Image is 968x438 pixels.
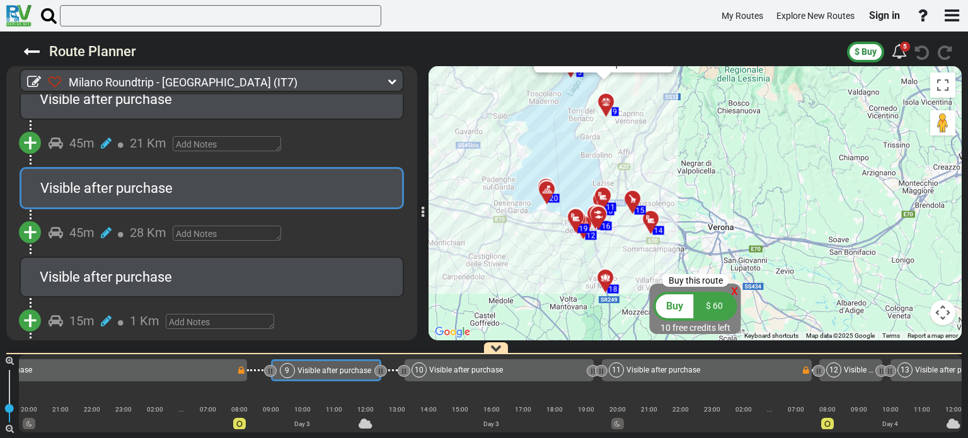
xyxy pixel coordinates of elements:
div: | [381,413,413,425]
div: | [171,413,192,425]
span: Explore New Routes [776,11,855,21]
div: ... [759,403,780,415]
div: | [759,413,780,425]
span: 10 [604,206,613,215]
a: Report a map error [907,332,958,339]
span: Sign in [869,9,900,21]
div: 20:00 [602,403,633,415]
div: 15:00 [444,403,476,415]
div: 23:00 [696,403,728,415]
button: Drag Pegman onto the map to open Street View [930,110,955,135]
div: | [255,413,287,425]
div: | [906,413,938,425]
div: | [728,413,759,425]
div: | [13,413,45,425]
span: Visible after purchase [40,269,172,285]
div: | [45,413,76,425]
span: Buy [666,300,683,312]
div: 07:00 [192,403,224,415]
div: | [570,413,602,425]
div: | [780,413,812,425]
div: + 45m 21 Km [21,126,402,161]
div: 12 [826,362,841,377]
div: 18:00 [539,403,570,415]
span: + [23,306,37,335]
div: 13 [897,362,913,377]
span: x [731,282,738,298]
div: + 45m 28 Km [21,216,402,250]
div: | [602,413,633,425]
div: 14:00 [413,403,444,415]
span: + [23,129,37,158]
button: + [19,309,41,331]
span: 15 [636,205,645,214]
div: 11:00 [318,403,350,415]
span: Visible after purchase [297,366,371,375]
span: 20 [550,193,558,202]
div: 45m [69,224,95,242]
span: Visible after purchase [40,180,173,196]
span: $ Buy [855,47,877,57]
div: 22:00 [76,403,108,415]
span: 11 [606,202,615,211]
div: 02:00 [139,403,171,415]
div: 13:00 [381,403,413,415]
span: 28 Km [130,225,166,240]
div: | [318,413,350,425]
div: | [476,413,507,425]
div: | [507,413,539,425]
span: Visible after purchase [626,366,700,374]
span: Day 3 [294,420,310,427]
span: 5 [578,68,582,77]
div: 11:00 [906,403,938,415]
span: Map data ©2025 Google [806,332,875,339]
div: 09:00 [255,403,287,415]
div: 22:00 [665,403,696,415]
span: Buy this route [669,275,723,285]
span: My Routes [722,11,763,21]
div: ... [171,403,192,415]
div: | [696,413,728,425]
div: | [444,413,476,425]
a: Open this area in Google Maps (opens a new window) [432,324,473,340]
div: 21:00 [45,403,76,415]
span: 12 [587,231,596,239]
div: + 15m 1 Km [21,304,402,338]
span: 10 [660,323,671,333]
div: 9 [280,363,295,378]
span: 1 Km [130,313,159,328]
div: 10 [412,362,427,377]
span: + [23,218,37,247]
div: Visible after purchase [20,79,404,120]
span: 21 Km [130,135,166,151]
div: 11 [609,362,624,377]
div: Visible after purchase [20,256,404,297]
div: 08:00 [224,403,255,415]
div: 15m [69,312,95,330]
div: 07:00 [780,403,812,415]
div: | [350,413,381,425]
span: free credits left [672,323,730,333]
div: | [139,413,171,425]
div: | [633,413,665,425]
div: | [76,413,108,425]
div: | [192,413,224,425]
button: + [19,221,41,243]
button: Toggle fullscreen view [930,72,955,98]
div: 10:00 [287,403,318,415]
div: 20:00 [13,403,45,415]
span: 9 [613,107,618,116]
div: 10:00 [875,403,906,415]
div: | [812,413,843,425]
div: | [843,413,875,425]
span: (IT7) [274,76,297,89]
span: Visible after purchase [541,54,671,69]
div: 08:00 [812,403,843,415]
button: Keyboard shortcuts [744,331,798,340]
a: Sign in [863,3,906,29]
img: RvPlanetLogo.png [6,5,32,26]
button: + [19,132,41,154]
div: | [224,413,255,425]
span: Day 4 [882,420,898,427]
img: Google [432,324,473,340]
